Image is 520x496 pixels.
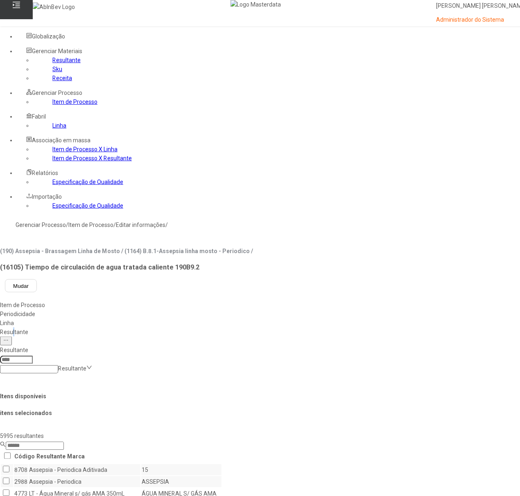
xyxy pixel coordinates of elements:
th: Resultante [36,451,66,462]
a: Gerenciar Processo [16,222,66,228]
span: Associação em massa [32,137,90,144]
a: Editar informações [116,222,165,228]
span: Gerenciar Materiais [32,48,82,54]
a: Item de Processo X Resultante [52,155,132,162]
button: Mudar [5,279,37,292]
a: Especificação de Qualidade [52,202,123,209]
a: Sku [52,66,62,72]
nz-select-placeholder: Resultante [58,365,86,372]
nz-breadcrumb-separator: / [113,222,116,228]
a: Resultante [52,57,81,63]
th: Marca [67,451,85,462]
a: Item de Processo [68,222,113,228]
td: ASSEPSIA [141,476,222,487]
nz-breadcrumb-separator: / [165,222,168,228]
td: 8708 [14,465,28,476]
td: Assepsia - Periodica [29,476,140,487]
img: AbInBev Logo [33,2,75,11]
a: Especificação de Qualidade [52,179,123,185]
span: Relatórios [32,170,58,176]
a: Item de Processo [52,99,97,105]
a: Item de Processo X Linha [52,146,118,153]
span: Importação [32,193,62,200]
span: Globalização [32,33,65,40]
span: Gerenciar Processo [32,90,82,96]
td: 15 [141,465,222,476]
td: Assepsia - Periodica Aditivada [29,465,140,476]
td: 2988 [14,476,28,487]
th: Código [14,451,35,462]
a: Linha [52,122,66,129]
a: Receita [52,75,72,81]
span: Fabril [32,113,46,120]
span: Mudar [13,283,29,289]
nz-breadcrumb-separator: / [66,222,68,228]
